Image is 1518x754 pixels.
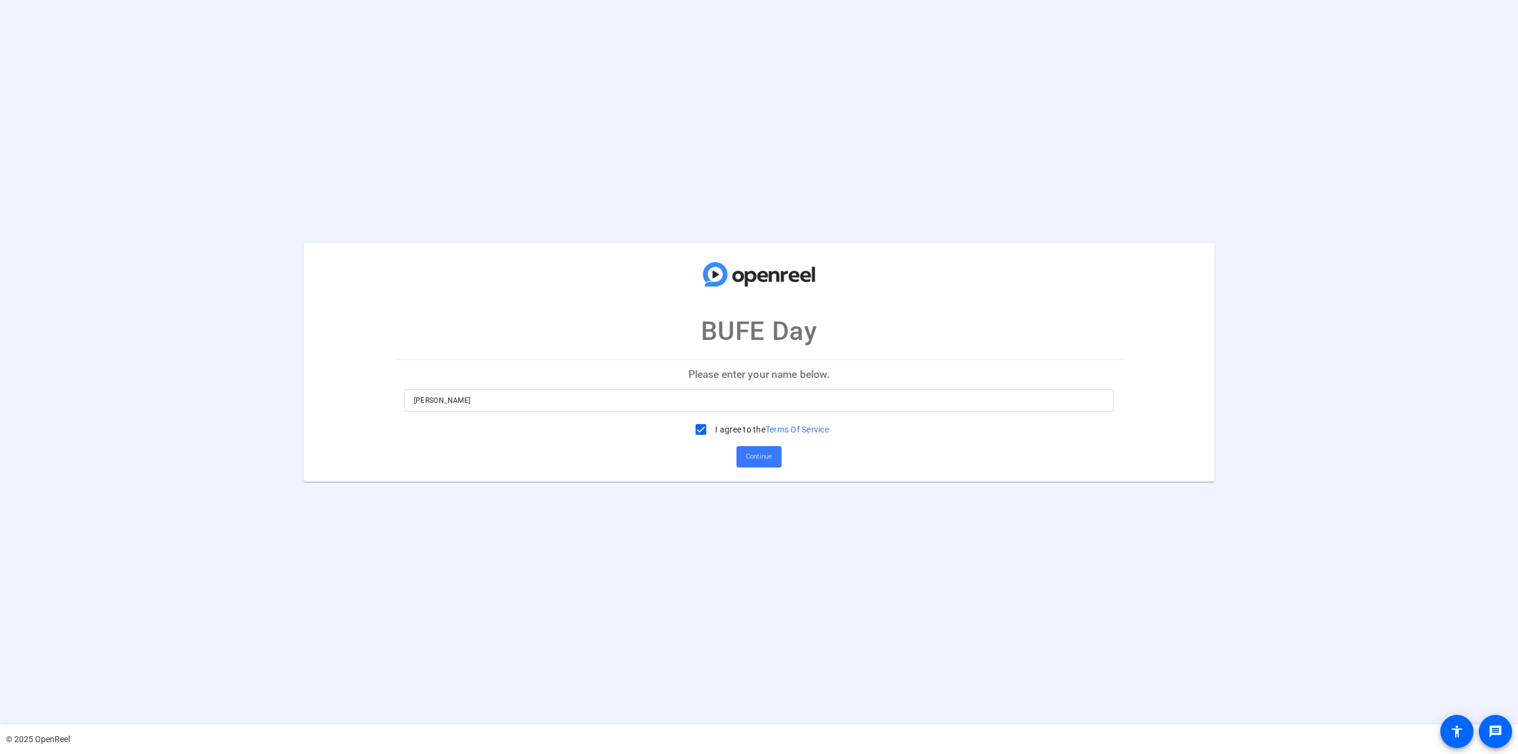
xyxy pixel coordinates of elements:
label: I agree to the [713,424,829,435]
p: Please enter your name below. [395,360,1124,389]
button: Continue [736,446,782,467]
p: BUFE Day [701,311,817,351]
img: company-logo [700,254,818,294]
span: Continue [746,448,772,466]
a: Terms Of Service [766,425,829,434]
mat-icon: accessibility [1450,724,1464,739]
mat-icon: message [1488,724,1503,739]
div: © 2025 OpenReel [6,733,70,746]
input: Enter your name [414,393,1105,408]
